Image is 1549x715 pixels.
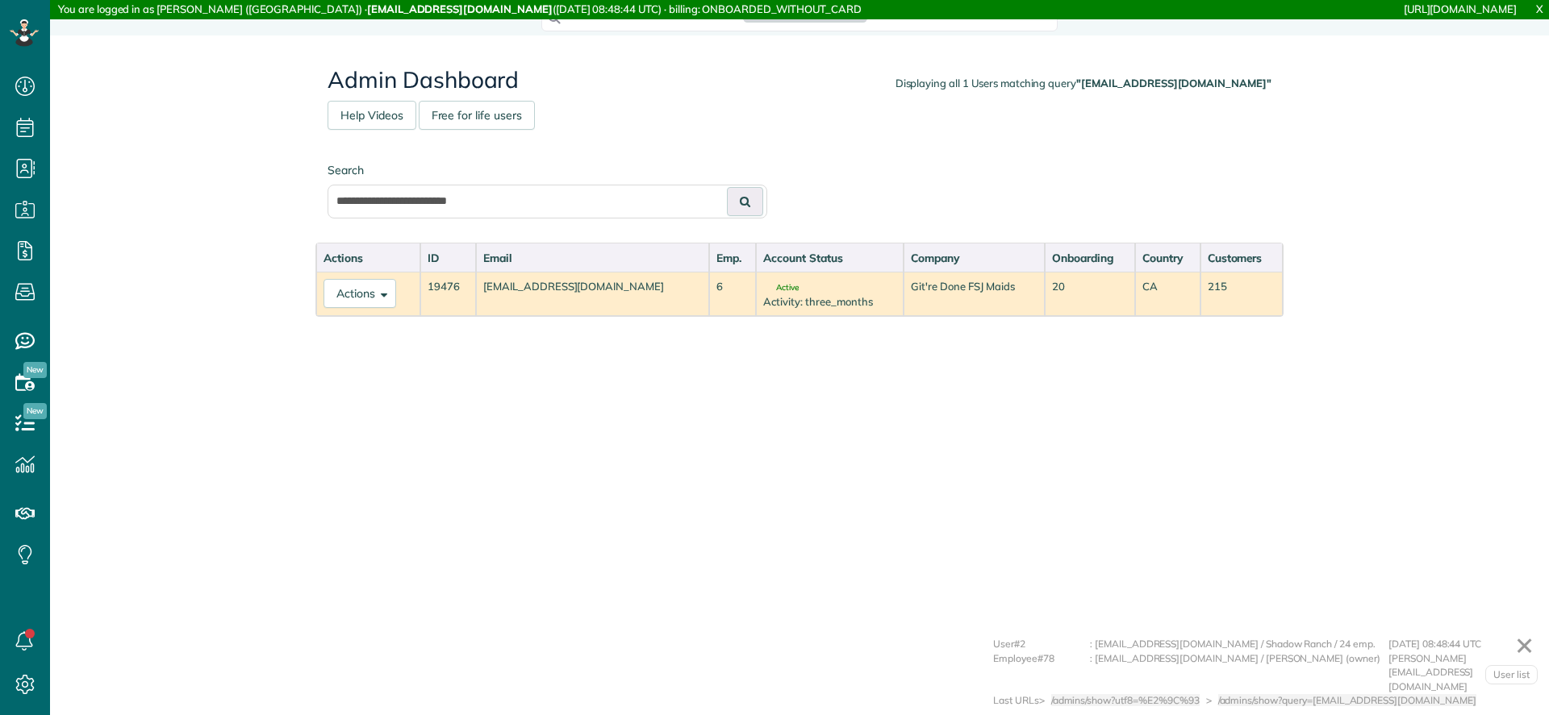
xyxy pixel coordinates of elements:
div: Displaying all 1 Users matching query [896,76,1271,91]
div: Email [483,250,702,266]
td: 20 [1045,272,1135,316]
div: Emp. [716,250,749,266]
a: ✕ [1507,626,1542,665]
button: Actions [324,279,396,308]
div: Customers [1208,250,1276,266]
div: Actions [324,250,413,266]
td: [EMAIL_ADDRESS][DOMAIN_NAME] [476,272,709,316]
span: /admins/show?utf8=%E2%9C%93 [1051,694,1200,706]
td: 215 [1200,272,1283,316]
a: Help Videos [328,101,416,130]
span: New [23,403,47,419]
td: CA [1135,272,1200,316]
div: Onboarding [1052,250,1128,266]
div: Employee#78 [993,651,1090,694]
a: Free for life users [419,101,535,130]
div: ID [428,250,469,266]
a: User list [1485,665,1538,684]
div: User#2 [993,637,1090,651]
span: New [23,362,47,378]
div: Account Status [763,250,896,266]
div: Activity: three_months [763,294,896,310]
label: Search [328,162,767,178]
div: Company [911,250,1038,266]
div: Last URLs [993,693,1039,708]
td: 19476 [420,272,476,316]
div: Country [1142,250,1193,266]
div: > > [1039,693,1483,708]
a: [URL][DOMAIN_NAME] [1404,2,1517,15]
div: [DATE] 08:48:44 UTC [1388,637,1534,651]
span: Active [763,284,799,292]
span: /admins/show?query=[EMAIL_ADDRESS][DOMAIN_NAME] [1218,694,1476,706]
td: Git're Done FSJ Maids [904,272,1045,316]
div: [PERSON_NAME][EMAIL_ADDRESS][DOMAIN_NAME] [1388,651,1534,694]
h2: Admin Dashboard [328,68,1271,93]
div: : [EMAIL_ADDRESS][DOMAIN_NAME] / Shadow Ranch / 24 emp. [1090,637,1388,651]
strong: [EMAIL_ADDRESS][DOMAIN_NAME] [367,2,553,15]
strong: "[EMAIL_ADDRESS][DOMAIN_NAME]" [1076,77,1271,89]
div: : [EMAIL_ADDRESS][DOMAIN_NAME] / [PERSON_NAME] (owner) [1090,651,1388,694]
td: 6 [709,272,756,316]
